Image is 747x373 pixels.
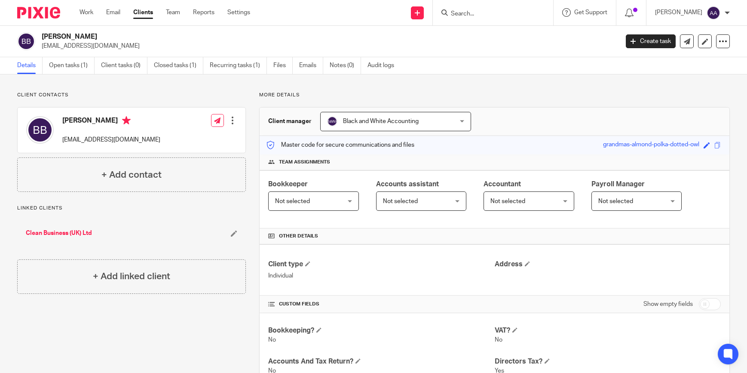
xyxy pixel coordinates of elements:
a: Recurring tasks (1) [210,57,267,74]
img: svg%3E [26,116,54,144]
span: Accounts assistant [376,181,439,188]
h3: Client manager [268,117,312,126]
img: svg%3E [707,6,720,20]
a: Clients [133,8,153,17]
input: Search [450,10,527,18]
span: Not selected [383,198,418,204]
p: Client contacts [17,92,246,99]
a: Settings [227,8,250,17]
p: Individual [268,271,494,280]
label: Show empty fields [643,300,693,308]
a: Team [166,8,180,17]
span: Other details [279,233,318,240]
h4: Accounts And Tax Return? [268,357,494,366]
h4: Directors Tax? [495,357,721,366]
p: Linked clients [17,205,246,212]
span: Get Support [574,9,607,15]
a: Audit logs [367,57,401,74]
h4: Client type [268,260,494,269]
h4: Address [495,260,721,269]
h4: [PERSON_NAME] [62,116,160,127]
a: Files [273,57,293,74]
h4: + Add contact [101,168,162,182]
p: [PERSON_NAME] [655,8,702,17]
a: Client tasks (0) [101,57,147,74]
h4: Bookkeeping? [268,326,494,335]
a: Work [80,8,93,17]
a: Create task [626,34,676,48]
span: Not selected [598,198,633,204]
a: Details [17,57,43,74]
p: [EMAIL_ADDRESS][DOMAIN_NAME] [62,136,160,144]
p: [EMAIL_ADDRESS][DOMAIN_NAME] [42,42,613,50]
span: Not selected [490,198,525,204]
h4: VAT? [495,326,721,335]
img: svg%3E [17,32,35,50]
h2: [PERSON_NAME] [42,32,499,41]
span: Bookkeeper [268,181,308,188]
span: No [268,337,276,343]
a: Open tasks (1) [49,57,95,74]
img: Pixie [17,7,60,18]
a: Emails [299,57,323,74]
span: Team assignments [279,159,330,166]
h4: + Add linked client [93,270,170,283]
span: No [495,337,502,343]
a: Notes (0) [330,57,361,74]
span: Accountant [484,181,521,188]
a: Clean Business (UK) Ltd [26,229,92,237]
a: Email [106,8,120,17]
img: svg%3E [327,116,337,126]
div: grandmas-almond-polka-dotted-owl [603,140,699,150]
h4: CUSTOM FIELDS [268,301,494,308]
p: Master code for secure communications and files [266,141,414,149]
i: Primary [122,116,131,125]
span: Black and White Accounting [343,118,419,124]
span: Not selected [275,198,310,204]
a: Reports [193,8,214,17]
span: Payroll Manager [591,181,645,188]
a: Closed tasks (1) [154,57,203,74]
p: More details [259,92,730,99]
